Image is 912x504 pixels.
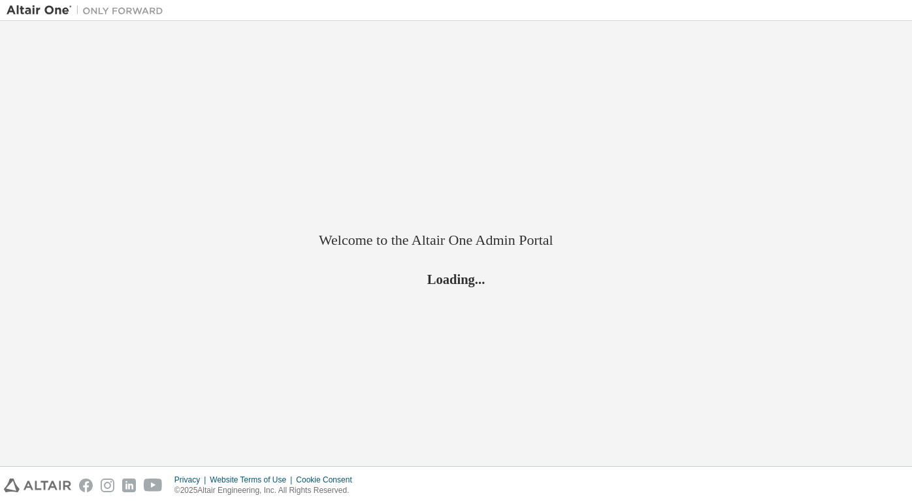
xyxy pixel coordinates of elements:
img: facebook.svg [79,479,93,492]
p: © 2025 Altair Engineering, Inc. All Rights Reserved. [174,485,360,496]
img: altair_logo.svg [4,479,71,492]
h2: Loading... [319,271,593,288]
div: Privacy [174,475,210,485]
h2: Welcome to the Altair One Admin Portal [319,231,593,249]
div: Cookie Consent [296,475,359,485]
img: Altair One [7,4,170,17]
img: youtube.svg [144,479,163,492]
div: Website Terms of Use [210,475,296,485]
img: instagram.svg [101,479,114,492]
img: linkedin.svg [122,479,136,492]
